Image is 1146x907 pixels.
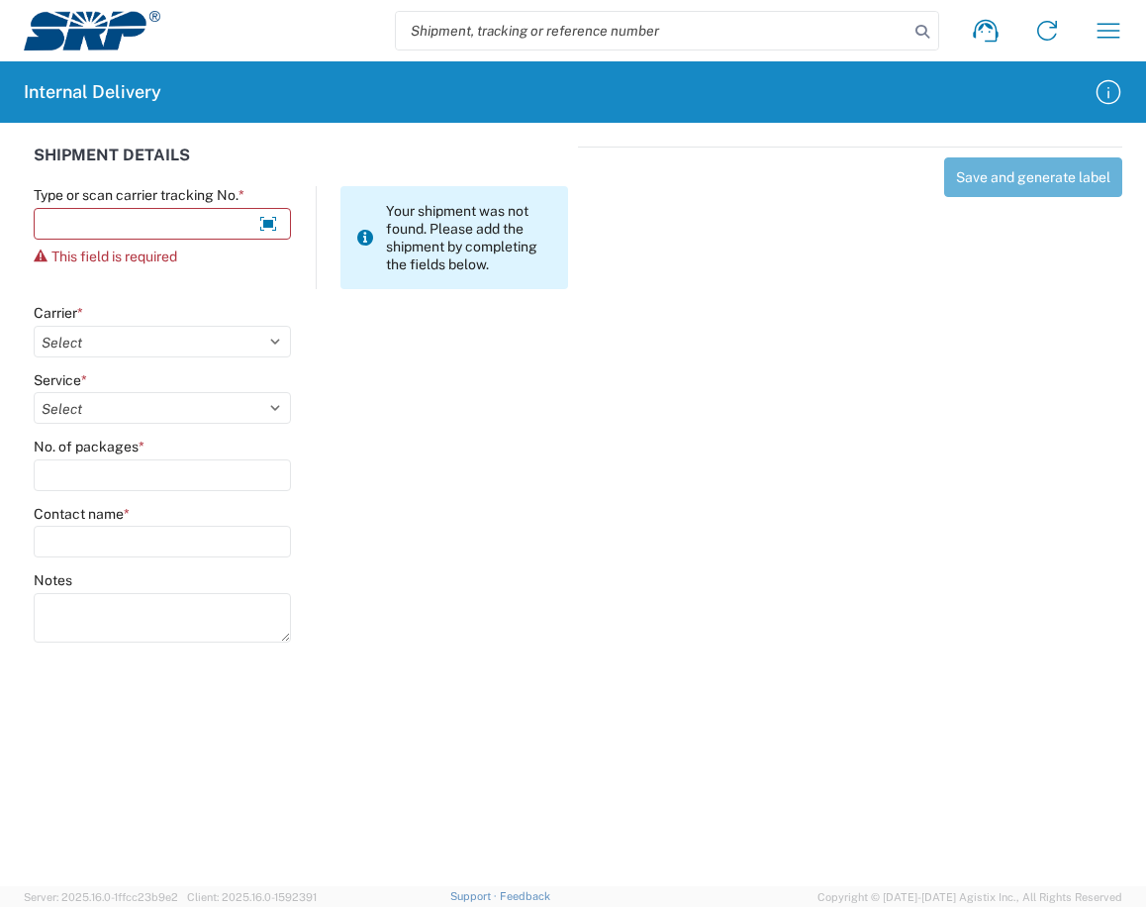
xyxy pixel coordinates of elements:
[34,571,72,589] label: Notes
[24,80,161,104] h2: Internal Delivery
[34,505,130,523] label: Contact name
[396,12,908,50] input: Shipment, tracking or reference number
[34,147,568,186] div: SHIPMENT DETAILS
[34,371,87,389] label: Service
[51,249,177,264] span: This field is required
[24,891,178,903] span: Server: 2025.16.0-1ffcc23b9e2
[187,891,317,903] span: Client: 2025.16.0-1592391
[34,438,144,455] label: No. of packages
[24,11,160,50] img: srp
[450,890,500,902] a: Support
[386,202,553,273] span: Your shipment was not found. Please add the shipment by completing the fields below.
[34,186,244,204] label: Type or scan carrier tracking No.
[500,890,550,902] a: Feedback
[817,888,1122,906] span: Copyright © [DATE]-[DATE] Agistix Inc., All Rights Reserved
[34,304,83,322] label: Carrier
